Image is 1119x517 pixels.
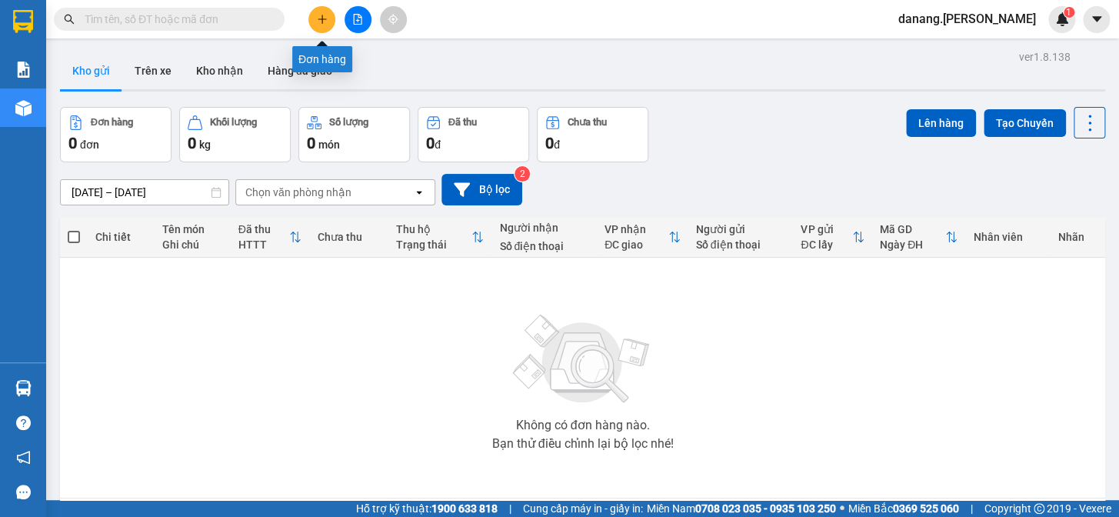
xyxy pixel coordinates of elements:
[61,180,228,205] input: Select a date range.
[801,223,852,235] div: VP gửi
[396,238,471,251] div: Trạng thái
[491,438,673,450] div: Bạn thử điều chỉnh lại bộ lọc nhé!
[238,223,290,235] div: Đã thu
[880,238,945,251] div: Ngày ĐH
[345,6,371,33] button: file-add
[505,305,659,413] img: svg+xml;base64,PHN2ZyBjbGFzcz0ibGlzdC1wbHVnX19zdmciIHhtbG5zPSJodHRwOi8vd3d3LnczLm9yZy8yMDAwL3N2Zy...
[1064,7,1074,18] sup: 1
[554,138,560,151] span: đ
[1083,6,1110,33] button: caret-down
[1055,12,1069,26] img: icon-new-feature
[568,117,607,128] div: Chưa thu
[695,502,836,515] strong: 0708 023 035 - 0935 103 250
[179,107,291,162] button: Khối lượng0kg
[245,185,351,200] div: Chọn văn phòng nhận
[162,223,223,235] div: Tên món
[880,223,945,235] div: Mã GD
[647,500,836,517] span: Miền Nam
[696,223,786,235] div: Người gửi
[840,505,844,512] span: ⚪️
[80,138,99,151] span: đơn
[1019,48,1071,65] div: ver 1.8.138
[418,107,529,162] button: Đã thu0đ
[231,217,310,258] th: Toggle SortBy
[329,117,368,128] div: Số lượng
[95,231,147,243] div: Chi tiết
[1058,231,1097,243] div: Nhãn
[1090,12,1104,26] span: caret-down
[499,222,589,234] div: Người nhận
[255,52,345,89] button: Hàng đã giao
[515,419,649,432] div: Không có đơn hàng nào.
[16,415,31,430] span: question-circle
[893,502,959,515] strong: 0369 525 060
[984,109,1066,137] button: Tạo Chuyến
[793,217,872,258] th: Toggle SortBy
[426,134,435,152] span: 0
[973,231,1043,243] div: Nhân viên
[356,500,498,517] span: Hỗ trợ kỹ thuật:
[122,52,184,89] button: Trên xe
[60,107,172,162] button: Đơn hàng0đơn
[431,502,498,515] strong: 1900 633 818
[872,217,965,258] th: Toggle SortBy
[435,138,441,151] span: đ
[16,485,31,499] span: message
[545,134,554,152] span: 0
[292,46,352,72] div: Đơn hàng
[64,14,75,25] span: search
[352,14,363,25] span: file-add
[604,238,668,251] div: ĐC giao
[388,217,491,258] th: Toggle SortBy
[85,11,266,28] input: Tìm tên, số ĐT hoặc mã đơn
[298,107,410,162] button: Số lượng0món
[68,134,77,152] span: 0
[91,117,133,128] div: Đơn hàng
[396,223,471,235] div: Thu hộ
[801,238,852,251] div: ĐC lấy
[499,240,589,252] div: Số điện thoại
[848,500,959,517] span: Miền Bắc
[515,166,530,182] sup: 2
[448,117,477,128] div: Đã thu
[16,450,31,465] span: notification
[1034,503,1044,514] span: copyright
[317,231,381,243] div: Chưa thu
[308,6,335,33] button: plus
[317,14,328,25] span: plus
[523,500,643,517] span: Cung cấp máy in - giấy in:
[971,500,973,517] span: |
[60,52,122,89] button: Kho gửi
[210,117,257,128] div: Khối lượng
[318,138,340,151] span: món
[15,100,32,116] img: warehouse-icon
[238,238,290,251] div: HTTT
[604,223,668,235] div: VP nhận
[15,380,32,396] img: warehouse-icon
[388,14,398,25] span: aim
[597,217,688,258] th: Toggle SortBy
[441,174,522,205] button: Bộ lọc
[13,10,33,33] img: logo-vxr
[307,134,315,152] span: 0
[1066,7,1071,18] span: 1
[906,109,976,137] button: Lên hàng
[15,62,32,78] img: solution-icon
[184,52,255,89] button: Kho nhận
[199,138,211,151] span: kg
[162,238,223,251] div: Ghi chú
[380,6,407,33] button: aim
[188,134,196,152] span: 0
[537,107,648,162] button: Chưa thu0đ
[696,238,786,251] div: Số điện thoại
[886,9,1048,28] span: danang.[PERSON_NAME]
[413,186,425,198] svg: open
[509,500,511,517] span: |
